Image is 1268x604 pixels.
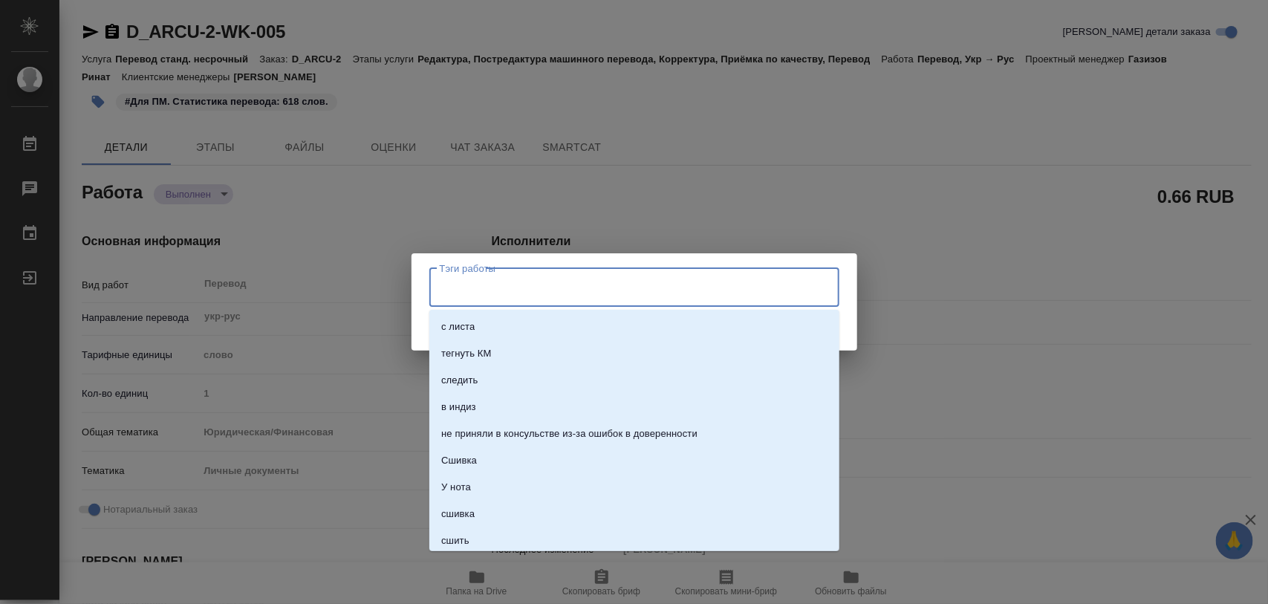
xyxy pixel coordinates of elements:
p: сшивка [441,507,475,522]
p: Сшивка [441,453,477,468]
p: следить [441,373,478,388]
p: не приняли в консульстве из-за ошибок в доверенности [441,426,698,441]
p: в индиз [441,400,476,415]
p: с листа [441,319,475,334]
p: сшить [441,533,469,548]
p: У нота [441,480,471,495]
p: тегнуть КМ [441,346,491,361]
